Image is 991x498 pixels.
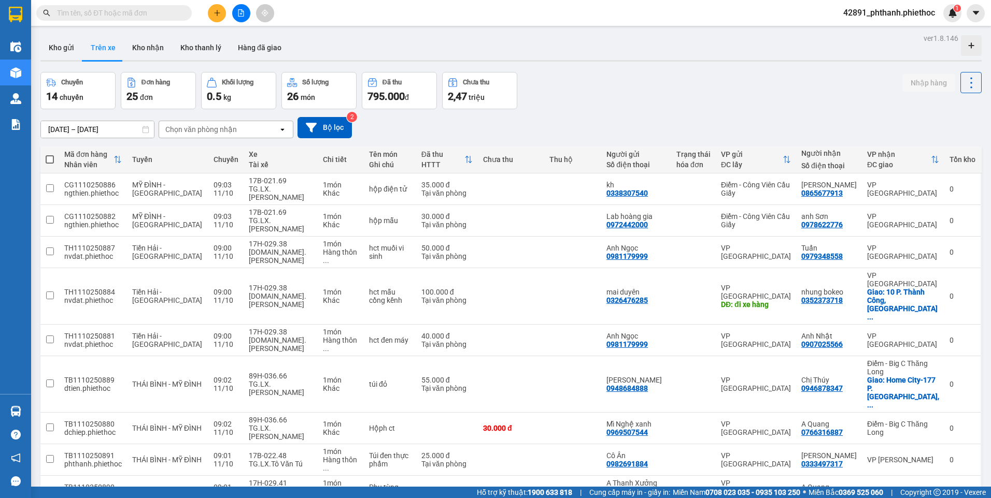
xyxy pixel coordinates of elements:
[214,420,238,428] div: 09:02
[249,208,313,216] div: 17B-021.69
[967,4,985,22] button: caret-down
[801,162,857,170] div: Số điện thoại
[323,428,359,436] div: Khác
[302,79,329,86] div: Số lượng
[867,150,931,158] div: VP nhận
[950,248,975,256] div: 0
[367,90,405,102] span: 795.000
[421,376,473,384] div: 55.000 đ
[64,384,122,392] div: dtien.phiethoc
[369,296,411,304] div: cồng kềnh
[40,72,116,109] button: Chuyến14chuyến
[801,189,843,197] div: 0865677913
[64,252,122,260] div: nvdat.phiethoc
[287,90,299,102] span: 26
[10,119,21,130] img: solution-icon
[867,181,939,197] div: VP [GEOGRAPHIC_DATA]
[323,288,359,296] div: 1 món
[421,460,473,468] div: Tại văn phòng
[43,9,50,17] span: search
[40,35,82,60] button: Kho gửi
[801,420,857,428] div: A Quang
[237,9,245,17] span: file-add
[721,150,783,158] div: VP gửi
[323,155,359,164] div: Chi tiết
[369,160,411,169] div: Ghi chú
[606,244,666,252] div: Anh Ngọc
[64,212,122,221] div: CG1110250882
[323,376,359,384] div: 1 món
[249,451,313,460] div: 17B-022.48
[421,221,473,229] div: Tại văn phòng
[214,181,238,189] div: 09:03
[132,181,202,197] span: MỸ ĐÌNH - [GEOGRAPHIC_DATA]
[323,384,359,392] div: Khác
[64,296,122,304] div: nvdat.phiethoc
[369,150,411,158] div: Tên món
[606,160,666,169] div: Số điện thoại
[891,487,893,498] span: |
[323,464,329,472] span: ...
[132,424,202,432] span: THÁI BÌNH - MỸ ĐÌNH
[839,488,883,496] strong: 0369 525 060
[835,6,943,19] span: 42891_phthanh.phiethoc
[606,479,666,495] div: A Thanh Xưởng Phiệt Học
[214,244,238,252] div: 09:00
[867,376,939,409] div: Giao: Home City-177 P. Trung Kính, Yên Hoà, Cầu Giấy, Hà Nội, Việt Nam
[261,9,268,17] span: aim
[249,240,313,248] div: 17H-029.38
[64,181,122,189] div: CG1110250886
[421,384,473,392] div: Tại văn phòng
[448,90,467,102] span: 2,47
[862,146,944,173] th: Toggle SortBy
[867,212,939,229] div: VP [GEOGRAPHIC_DATA]
[214,384,238,392] div: 11/10
[249,216,313,233] div: TG.LX.[PERSON_NAME]
[676,160,711,169] div: hóa đơn
[716,146,796,173] th: Toggle SortBy
[954,5,961,12] sup: 1
[606,252,648,260] div: 0981179999
[249,372,313,380] div: 89H-036.66
[369,336,411,344] div: hct đen máy
[801,332,857,340] div: Anh Nhật
[10,93,21,104] img: warehouse-icon
[230,35,290,60] button: Hàng đã giao
[249,177,313,185] div: 17B-021.69
[64,244,122,252] div: TH1110250887
[477,487,572,498] span: Hỗ trợ kỹ thuật:
[214,340,238,348] div: 11/10
[214,428,238,436] div: 11/10
[207,90,221,102] span: 0.5
[165,124,237,135] div: Chọn văn phòng nhận
[249,328,313,336] div: 17H-029.38
[249,424,313,441] div: TG.LX.[PERSON_NAME]
[383,79,402,86] div: Đã thu
[950,216,975,225] div: 0
[10,406,21,417] img: warehouse-icon
[721,332,791,348] div: VP [GEOGRAPHIC_DATA]
[10,41,21,52] img: warehouse-icon
[950,380,975,388] div: 0
[172,35,230,60] button: Kho thanh lý
[132,244,202,260] span: Tiền Hải - [GEOGRAPHIC_DATA]
[955,5,959,12] span: 1
[867,244,939,260] div: VP [GEOGRAPHIC_DATA]
[721,284,791,300] div: VP [GEOGRAPHIC_DATA]
[223,93,231,101] span: kg
[801,244,857,252] div: Tuấn
[323,447,359,456] div: 1 món
[483,155,539,164] div: Chưa thu
[323,336,359,353] div: Hàng thông thường
[222,79,253,86] div: Khối lượng
[606,340,648,348] div: 0981179999
[933,489,941,496] span: copyright
[421,296,473,304] div: Tại văn phòng
[421,212,473,221] div: 30.000 đ
[606,288,666,296] div: mai duyên
[867,332,939,348] div: VP [GEOGRAPHIC_DATA]
[132,456,202,464] span: THÁI BÌNH - MỸ ĐÌNH
[463,79,489,86] div: Chưa thu
[249,460,313,468] div: TG.LX.Tô Văn Tú
[528,488,572,496] strong: 1900 633 818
